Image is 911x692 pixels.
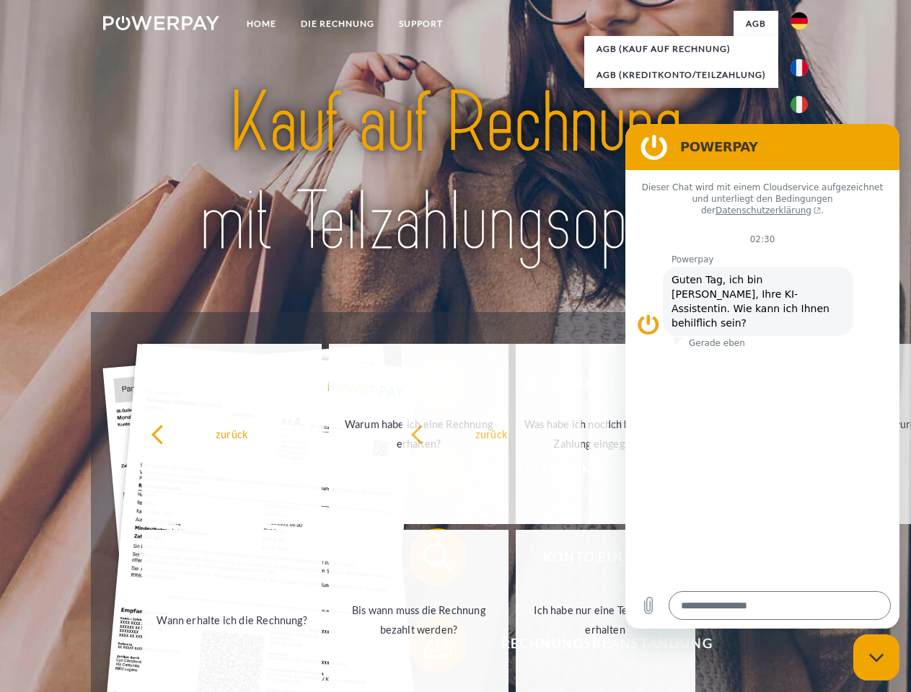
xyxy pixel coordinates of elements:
img: logo-powerpay-white.svg [103,16,219,30]
img: fr [791,59,808,76]
iframe: Messaging-Fenster [625,124,899,629]
iframe: Schaltfläche zum Öffnen des Messaging-Fensters; Konversation läuft [853,634,899,680]
div: Warum habe ich eine Rechnung erhalten? [338,414,500,453]
div: Ich habe die Rechnung bereits bezahlt [597,414,760,453]
a: DIE RECHNUNG [289,11,387,37]
a: AGB (Kauf auf Rechnung) [584,36,778,62]
div: Wann erhalte ich die Rechnung? [151,610,313,629]
img: de [791,12,808,30]
div: Ich habe nur eine Teillieferung erhalten [524,600,687,639]
div: zurück [151,424,313,443]
div: zurück [410,424,573,443]
img: title-powerpay_de.svg [138,69,773,276]
a: Home [234,11,289,37]
div: Bis wann muss die Rechnung bezahlt werden? [338,600,500,639]
a: SUPPORT [387,11,455,37]
a: agb [734,11,778,37]
a: AGB (Kreditkonto/Teilzahlung) [584,62,778,88]
img: it [791,96,808,113]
